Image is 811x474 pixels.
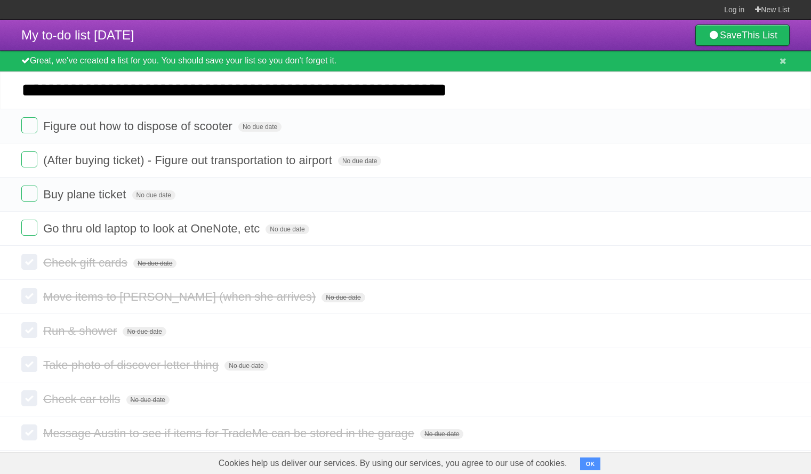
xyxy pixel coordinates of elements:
span: No due date [133,259,176,268]
button: OK [580,457,601,470]
label: Done [21,322,37,338]
label: Done [21,288,37,304]
span: (After buying ticket) - Figure out transportation to airport [43,154,335,167]
label: Done [21,117,37,133]
span: Check car tolls [43,392,123,406]
span: No due date [238,122,282,132]
span: No due date [420,429,463,439]
span: Run & shower [43,324,119,338]
span: Buy plane ticket [43,188,129,201]
label: Done [21,254,37,270]
b: This List [742,30,777,41]
span: No due date [123,327,166,336]
label: Done [21,186,37,202]
span: Message Austin to see if items for TradeMe can be stored in the garage [43,427,417,440]
span: Figure out how to dispose of scooter [43,119,235,133]
span: No due date [126,395,170,405]
span: No due date [266,224,309,234]
span: No due date [132,190,175,200]
label: Done [21,151,37,167]
label: Done [21,390,37,406]
span: Take photo of discover letter thing [43,358,221,372]
span: Move items to [PERSON_NAME] (when she arrives) [43,290,318,303]
span: Go thru old laptop to look at OneNote, etc [43,222,262,235]
label: Done [21,220,37,236]
span: No due date [322,293,365,302]
span: Cookies help us deliver our services. By using our services, you agree to our use of cookies. [208,453,578,474]
a: SaveThis List [695,25,790,46]
span: No due date [224,361,268,371]
span: My to-do list [DATE] [21,28,134,42]
span: Check gift cards [43,256,130,269]
span: No due date [338,156,381,166]
label: Done [21,356,37,372]
label: Done [21,424,37,440]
